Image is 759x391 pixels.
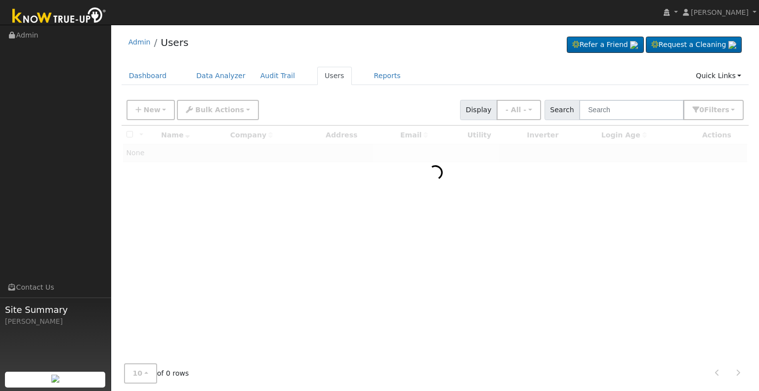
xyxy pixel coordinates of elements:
img: Know True-Up [7,5,111,28]
span: Search [545,100,580,120]
a: Audit Trail [253,67,302,85]
img: retrieve [51,375,59,383]
a: Data Analyzer [189,67,253,85]
button: Bulk Actions [177,100,258,120]
img: retrieve [728,41,736,49]
button: 10 [124,363,157,384]
a: Request a Cleaning [646,37,742,53]
button: New [126,100,175,120]
span: Display [460,100,497,120]
span: Bulk Actions [195,106,244,114]
span: Filter [704,106,729,114]
span: of 0 rows [124,363,189,384]
a: Reports [367,67,408,85]
div: [PERSON_NAME] [5,316,106,327]
span: New [143,106,160,114]
img: retrieve [630,41,638,49]
a: Quick Links [688,67,749,85]
span: 10 [133,369,143,377]
a: Users [161,37,188,48]
a: Refer a Friend [567,37,644,53]
input: Search [579,100,684,120]
a: Dashboard [122,67,174,85]
a: Users [317,67,352,85]
span: Site Summary [5,303,106,316]
a: Admin [128,38,151,46]
button: - All - [497,100,541,120]
span: [PERSON_NAME] [691,8,749,16]
button: 0Filters [683,100,744,120]
span: s [725,106,729,114]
